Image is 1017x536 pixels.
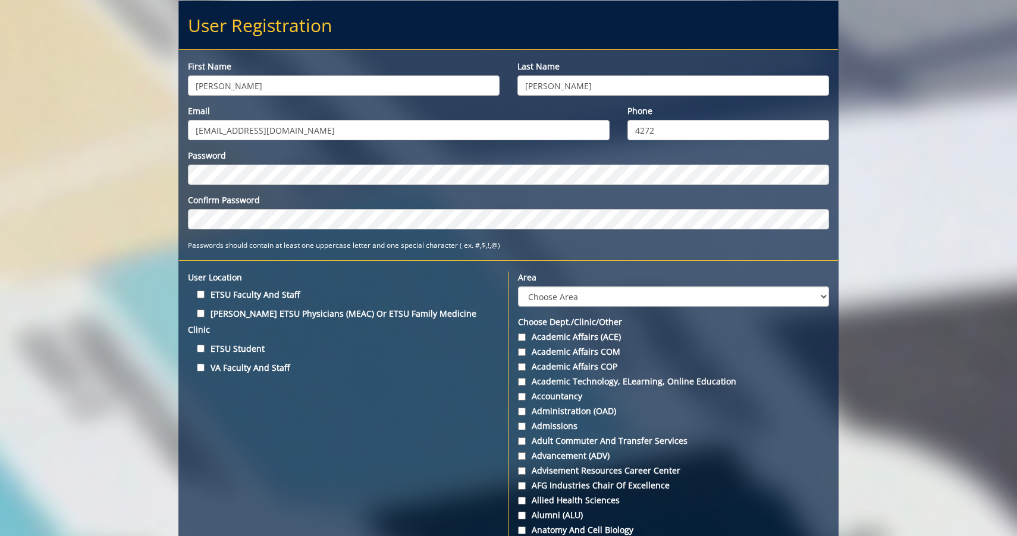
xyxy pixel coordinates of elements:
label: Confirm Password [188,194,829,206]
label: [PERSON_NAME] ETSU Physicians (MEAC) or ETSU Family Medicine Clinic [188,305,500,338]
small: Passwords should contain at least one uppercase letter and one special character ( ex. #,$,!,@) [188,240,500,250]
label: Accountancy [518,390,829,402]
label: Advancement (ADV) [518,450,829,462]
label: Area [518,272,829,283]
label: Academic Affairs (ACE) [518,331,829,343]
label: Administration (OAD) [518,405,829,417]
label: Admissions [518,420,829,432]
label: Phone [627,105,829,117]
label: Email [188,105,610,117]
label: ETSU Faculty and Staff [188,286,500,302]
label: VA Faculty and Staff [188,360,500,376]
label: Advisement Resources Career Center [518,465,829,477]
label: First name [188,61,500,72]
label: Last name [517,61,829,72]
label: Allied Health Sciences [518,494,829,506]
label: Anatomy and Cell Biology [518,524,829,536]
label: Academic Affairs COP [518,361,829,373]
label: Academic Technology, eLearning, Online Education [518,376,829,387]
label: Choose Dept./Clinic/Other [518,316,829,328]
label: Alumni (ALU) [518,509,829,521]
label: Academic Affairs COM [518,346,829,358]
label: Adult Commuter and Transfer Services [518,435,829,447]
label: AFG Industries Chair of Excellence [518,480,829,491]
label: ETSU Student [188,340,500,357]
label: User location [188,272,500,283]
label: Password [188,150,829,162]
h2: User Registration [179,1,838,49]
